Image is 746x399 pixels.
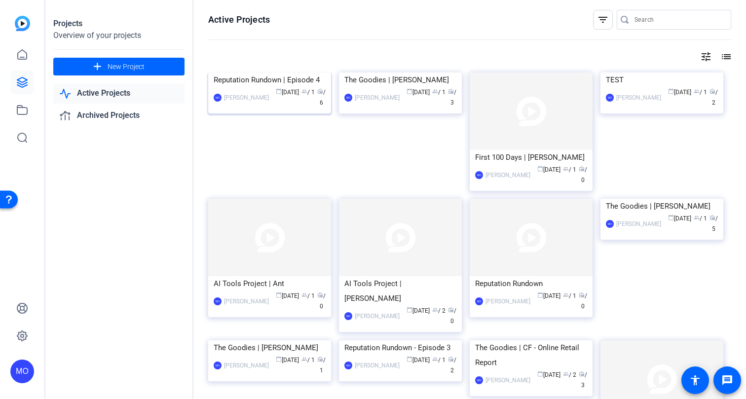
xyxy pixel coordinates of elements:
[301,292,315,299] span: / 1
[344,276,456,306] div: AI Tools Project | [PERSON_NAME]
[709,89,718,106] span: / 2
[579,166,585,172] span: radio
[563,292,576,299] span: / 1
[432,88,438,94] span: group
[355,311,400,321] div: [PERSON_NAME]
[344,312,352,320] div: MO
[407,357,430,363] span: [DATE]
[317,88,323,94] span: radio
[276,89,299,96] span: [DATE]
[448,307,454,313] span: radio
[276,356,282,362] span: calendar_today
[579,292,587,310] span: / 0
[53,58,185,75] button: New Project
[448,88,454,94] span: radio
[214,340,326,355] div: The Goodies | [PERSON_NAME]
[579,371,587,389] span: / 3
[475,150,587,165] div: First 100 Days | [PERSON_NAME]
[10,360,34,383] div: MO
[53,18,185,30] div: Projects
[355,361,400,370] div: [PERSON_NAME]
[317,357,326,374] span: / 1
[668,215,691,222] span: [DATE]
[432,356,438,362] span: group
[407,307,412,313] span: calendar_today
[579,292,585,298] span: radio
[15,16,30,31] img: blue-gradient.svg
[475,276,587,291] div: Reputation Rundown
[700,51,712,63] mat-icon: tune
[668,88,674,94] span: calendar_today
[563,166,576,173] span: / 1
[606,199,718,214] div: The Goodies | [PERSON_NAME]
[108,62,145,72] span: New Project
[537,166,560,173] span: [DATE]
[344,362,352,369] div: MO
[694,215,707,222] span: / 1
[432,307,446,314] span: / 2
[301,89,315,96] span: / 1
[709,88,715,94] span: radio
[432,89,446,96] span: / 1
[432,307,438,313] span: group
[407,307,430,314] span: [DATE]
[537,166,543,172] span: calendar_today
[634,14,723,26] input: Search
[91,61,104,73] mat-icon: add
[407,89,430,96] span: [DATE]
[694,88,700,94] span: group
[475,340,587,370] div: The Goodies | CF - Online Retail Report
[719,51,731,63] mat-icon: list
[597,14,609,26] mat-icon: filter_list
[563,292,569,298] span: group
[448,357,456,374] span: / 2
[53,30,185,41] div: Overview of your projects
[344,340,456,355] div: Reputation Rundown - Episode 3
[563,166,569,172] span: group
[709,215,718,232] span: / 5
[448,356,454,362] span: radio
[214,276,326,291] div: AI Tools Project | Ant
[537,292,543,298] span: calendar_today
[301,292,307,298] span: group
[214,362,222,369] div: MO
[475,376,483,384] div: MO
[317,89,326,106] span: / 6
[301,88,307,94] span: group
[344,73,456,87] div: The Goodies | [PERSON_NAME]
[537,371,543,377] span: calendar_today
[448,89,456,106] span: / 3
[475,171,483,179] div: MO
[537,292,560,299] span: [DATE]
[689,374,701,386] mat-icon: accessibility
[317,356,323,362] span: radio
[694,215,700,220] span: group
[616,219,661,229] div: [PERSON_NAME]
[616,93,661,103] div: [PERSON_NAME]
[606,220,614,228] div: MO
[208,14,270,26] h1: Active Projects
[694,89,707,96] span: / 1
[407,356,412,362] span: calendar_today
[214,94,222,102] div: MO
[721,374,733,386] mat-icon: message
[276,292,299,299] span: [DATE]
[448,307,456,325] span: / 0
[537,371,560,378] span: [DATE]
[317,292,323,298] span: radio
[355,93,400,103] div: [PERSON_NAME]
[276,292,282,298] span: calendar_today
[563,371,569,377] span: group
[606,73,718,87] div: TEST
[606,94,614,102] div: MO
[301,356,307,362] span: group
[214,73,326,87] div: Reputation Rundown | Episode 4
[432,357,446,363] span: / 1
[668,215,674,220] span: calendar_today
[563,371,576,378] span: / 2
[579,371,585,377] span: radio
[301,357,315,363] span: / 1
[224,361,269,370] div: [PERSON_NAME]
[224,93,269,103] div: [PERSON_NAME]
[475,297,483,305] div: MO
